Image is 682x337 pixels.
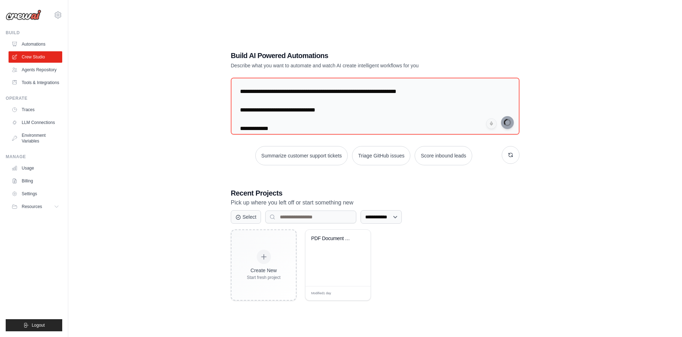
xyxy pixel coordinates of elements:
button: Triage GitHub issues [352,146,410,165]
div: Build [6,30,62,36]
a: Tools & Integrations [9,77,62,88]
div: Operate [6,95,62,101]
div: Manage [6,154,62,160]
span: Logout [32,322,45,328]
span: Modified 1 day [311,291,331,296]
div: Start fresh project [247,275,281,280]
p: Describe what you want to automate and watch AI create intelligent workflows for you [231,62,470,69]
h1: Build AI Powered Automations [231,51,470,61]
a: Usage [9,162,62,174]
a: LLM Connections [9,117,62,128]
button: Score inbound leads [415,146,472,165]
a: Automations [9,38,62,50]
div: PDF Document Summarization from Google Drive to Google Docs [311,235,354,242]
span: Edit [354,291,360,296]
button: Select [231,210,261,224]
button: Click to speak your automation idea [486,118,497,129]
div: Create New [247,267,281,274]
h3: Recent Projects [231,188,520,198]
button: Get new suggestions [502,146,520,164]
button: Resources [9,201,62,212]
span: Resources [22,204,42,209]
a: Settings [9,188,62,199]
button: Summarize customer support tickets [255,146,348,165]
a: Agents Repository [9,64,62,76]
button: Logout [6,319,62,331]
p: Pick up where you left off or start something new [231,198,520,207]
a: Traces [9,104,62,115]
img: Logo [6,10,41,20]
a: Billing [9,175,62,187]
a: Environment Variables [9,130,62,147]
a: Crew Studio [9,51,62,63]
